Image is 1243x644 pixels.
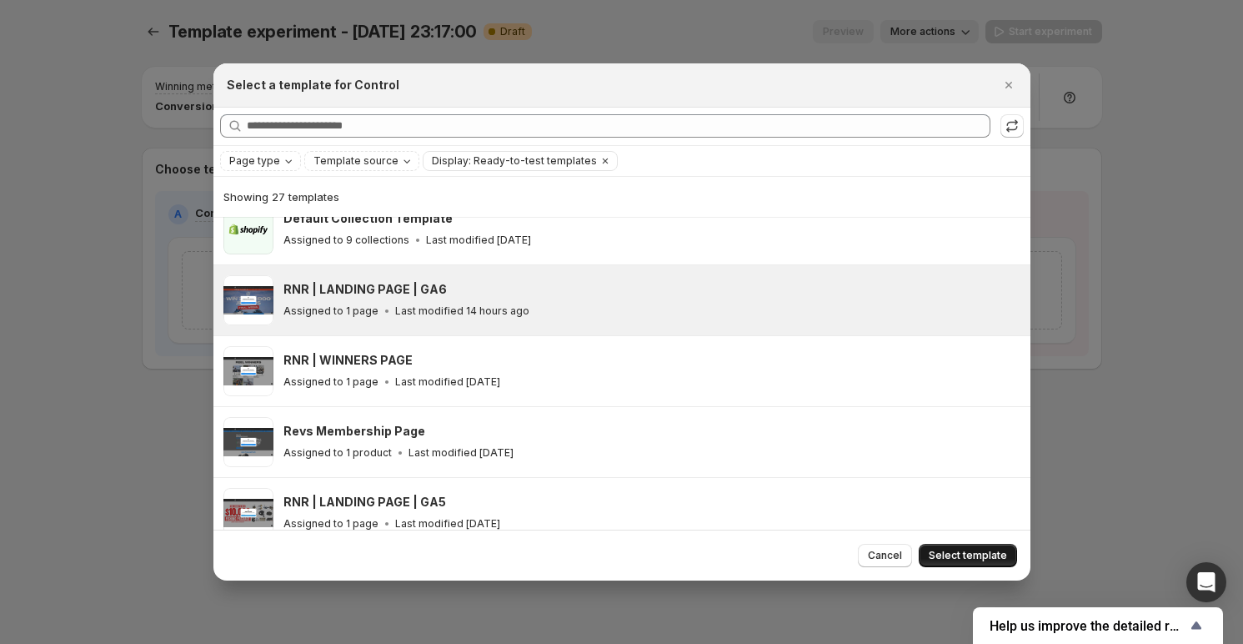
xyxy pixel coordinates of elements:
p: Assigned to 1 page [283,375,378,389]
p: Last modified [DATE] [408,446,514,460]
h2: Select a template for Control [227,77,399,93]
span: Help us improve the detailed report for A/B campaigns [990,618,1186,634]
span: Select template [929,549,1007,562]
button: Clear [597,152,614,170]
button: Show survey - Help us improve the detailed report for A/B campaigns [990,616,1206,636]
p: Last modified [DATE] [395,375,500,389]
p: Assigned to 1 product [283,446,392,460]
p: Assigned to 1 page [283,517,378,531]
button: Template source [305,152,419,170]
div: Open Intercom Messenger [1186,562,1226,602]
h3: RNR | LANDING PAGE | GA6 [283,281,447,298]
h3: RNR | LANDING PAGE | GA5 [283,494,446,511]
p: Last modified [DATE] [426,234,531,247]
button: Select template [919,544,1017,567]
button: Page type [221,152,300,170]
p: Last modified 14 hours ago [395,304,529,318]
p: Assigned to 9 collections [283,234,409,247]
button: Close [997,73,1020,97]
span: Page type [229,154,280,168]
button: Display: Ready-to-test templates [424,152,597,170]
span: Display: Ready-to-test templates [432,154,597,168]
span: Cancel [868,549,902,562]
h3: Revs Membership Page [283,423,425,440]
p: Assigned to 1 page [283,304,378,318]
button: Cancel [858,544,912,567]
p: Last modified [DATE] [395,517,500,531]
span: Template source [313,154,398,168]
span: Showing 27 templates [223,190,339,204]
h3: RNR | WINNERS PAGE [283,352,413,369]
h3: Default Collection Template [283,210,453,227]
